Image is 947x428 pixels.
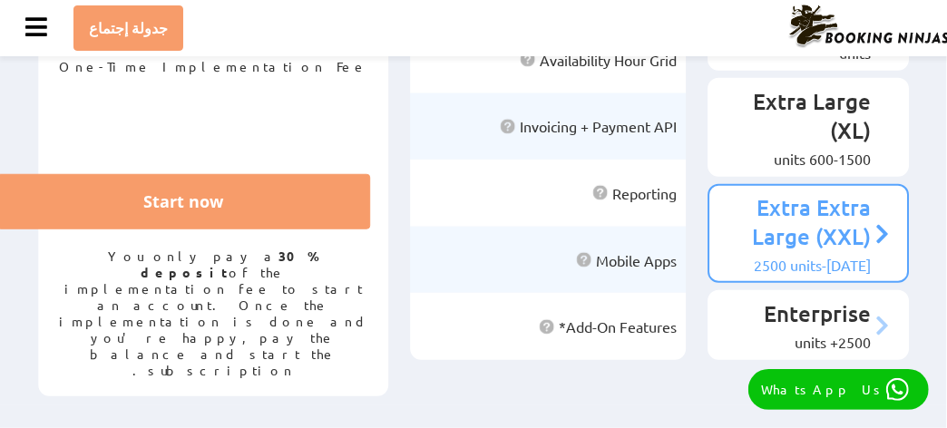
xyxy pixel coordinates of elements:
img: help icon [539,319,554,335]
p: WhatsApp Us [761,382,886,397]
img: help icon [592,185,608,200]
p: Enterprise [727,299,871,333]
span: Mobile Apps [596,251,677,269]
span: Reporting [612,184,677,202]
img: help icon [576,252,591,267]
strong: 30% deposit [141,248,319,280]
p: Extra Extra Large (XXL) [727,193,871,256]
div: 600-1500 units [727,150,871,168]
p: You only pay a of the implementation fee to start an account. Once the implementation is done and... [56,248,370,378]
img: help icon [500,119,515,134]
span: Invoicing + Payment API [520,117,677,135]
div: [DATE]-2500 units [727,256,871,274]
a: WhatsApp Us [748,369,929,410]
img: help icon [520,52,535,67]
a: جدولة إجتماع [73,5,183,51]
div: 2500+ units [727,333,871,351]
span: Availability Hour Grid [540,51,677,69]
p: One-Time Implementation Fee [56,58,370,74]
span: Add-On Features* [559,317,677,336]
p: Extra Large (XL) [727,87,871,150]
